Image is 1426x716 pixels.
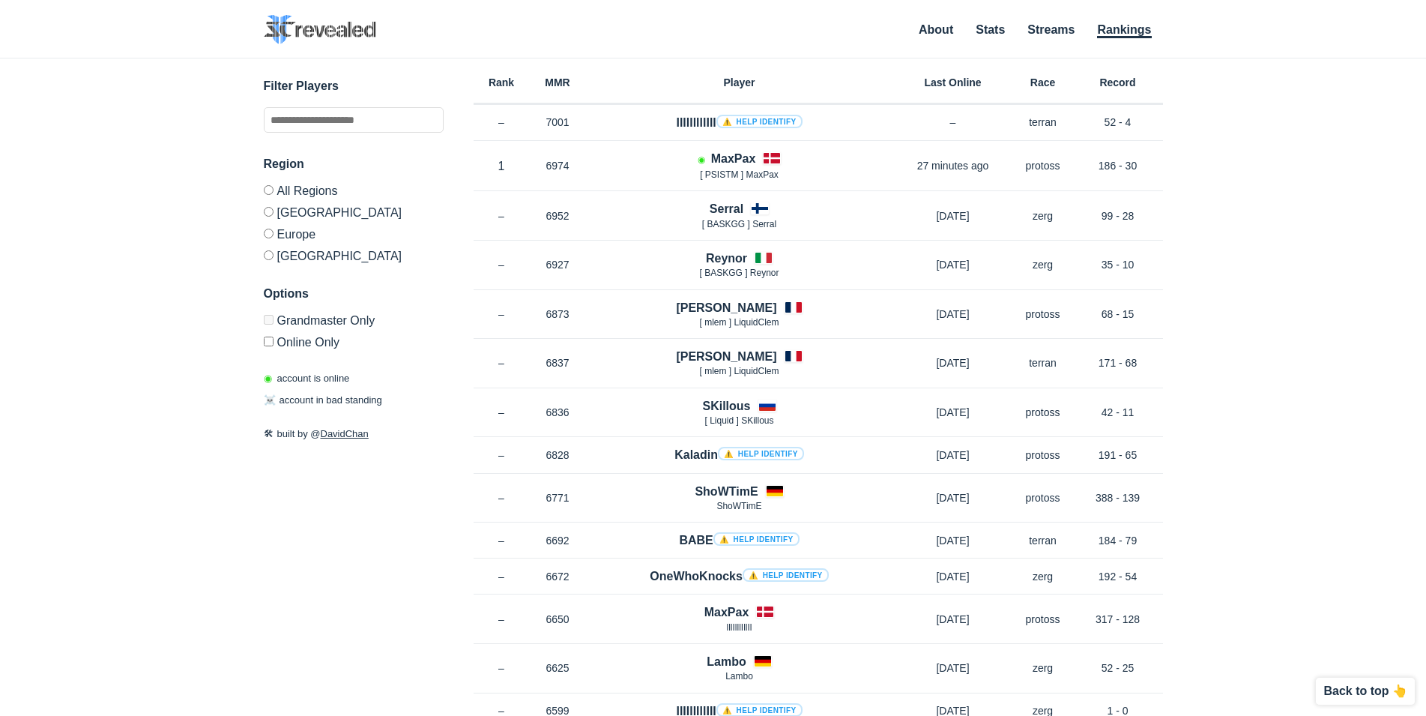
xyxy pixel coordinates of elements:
h4: Serral [710,200,743,217]
h6: Rank [474,77,530,88]
h6: Record [1073,77,1163,88]
label: Only Show accounts currently in Grandmaster [264,315,444,331]
p: [DATE] [893,612,1013,627]
p: – [474,405,530,420]
p: – [474,661,530,676]
span: [ mlem ] LiquidClem [699,366,779,376]
input: Online Only [264,337,274,346]
p: 317 - 128 [1073,612,1163,627]
p: protoss [1013,448,1073,463]
p: – [474,448,530,463]
p: 6771 [530,490,586,505]
p: – [474,490,530,505]
h6: Race [1013,77,1073,88]
p: zerg [1013,257,1073,272]
p: terran [1013,533,1073,548]
p: terran [1013,355,1073,370]
span: ShoWTimE [716,501,761,511]
h4: [PERSON_NAME] [676,348,776,365]
p: terran [1013,115,1073,130]
h4: MaxPax [704,604,749,621]
h4: BABE [679,532,799,549]
p: – [474,208,530,223]
h6: MMR [530,77,586,88]
label: [GEOGRAPHIC_DATA] [264,244,444,262]
h3: Filter Players [264,77,444,95]
p: 6927 [530,257,586,272]
span: ☠️ [264,394,276,406]
span: [ BASKGG ] Serral [702,219,776,229]
p: [DATE] [893,448,1013,463]
a: DavidChan [321,428,369,439]
p: – [474,569,530,584]
a: Rankings [1097,23,1151,38]
img: SC2 Revealed [264,15,376,44]
p: 6952 [530,208,586,223]
h4: ShoWTimE [695,483,758,500]
a: Streams [1027,23,1075,36]
p: 6672 [530,569,586,584]
label: Europe [264,223,444,244]
input: Europe [264,229,274,238]
a: About [919,23,953,36]
span: Lambo [725,671,753,682]
p: 35 - 10 [1073,257,1163,272]
h4: [PERSON_NAME] [676,299,776,316]
p: – [474,612,530,627]
p: zerg [1013,569,1073,584]
p: – [474,257,530,272]
span: Account is laddering [698,154,705,165]
p: [DATE] [893,257,1013,272]
h6: Last Online [893,77,1013,88]
p: 27 minutes ago [893,158,1013,173]
a: ⚠️ Help identify [743,568,829,582]
h4: Lambo [707,653,746,670]
p: – [474,533,530,548]
h6: Player [586,77,893,88]
p: 6974 [530,158,586,173]
p: account in bad standing [264,393,382,408]
p: 184 - 79 [1073,533,1163,548]
p: 6650 [530,612,586,627]
p: 6828 [530,448,586,463]
h4: OneWhoKnocks [650,568,828,585]
p: Back to top 👆 [1323,685,1407,697]
p: [DATE] [893,661,1013,676]
p: 7001 [530,115,586,130]
span: 🛠 [264,428,274,439]
h4: Reynor [706,250,747,267]
a: ⚠️ Help identify [713,532,800,546]
p: 6692 [530,533,586,548]
label: Only show accounts currently laddering [264,331,444,349]
p: 186 - 30 [1073,158,1163,173]
a: ⚠️ Help identify [718,447,804,460]
p: 42 - 11 [1073,405,1163,420]
p: protoss [1013,307,1073,322]
h4: MaxPax [711,150,756,167]
h3: Options [264,285,444,303]
input: All Regions [264,185,274,195]
span: [ Lіquіd ] SKillous [704,415,773,426]
p: built by @ [264,427,444,442]
p: protoss [1013,612,1073,627]
p: 68 - 15 [1073,307,1163,322]
p: [DATE] [893,355,1013,370]
p: 52 - 4 [1073,115,1163,130]
span: [ PSISTM ] MaxPax [700,169,779,180]
p: 99 - 28 [1073,208,1163,223]
p: account is online [264,371,350,386]
p: 1 [474,157,530,175]
h4: Kaladin [674,446,804,463]
input: [GEOGRAPHIC_DATA] [264,250,274,260]
p: 192 - 54 [1073,569,1163,584]
p: – [893,115,1013,130]
p: – [474,115,530,130]
h4: SKillous [702,397,750,415]
p: 52 - 25 [1073,661,1163,676]
label: [GEOGRAPHIC_DATA] [264,201,444,223]
p: zerg [1013,208,1073,223]
p: zerg [1013,661,1073,676]
p: – [474,307,530,322]
p: 6837 [530,355,586,370]
p: [DATE] [893,405,1013,420]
